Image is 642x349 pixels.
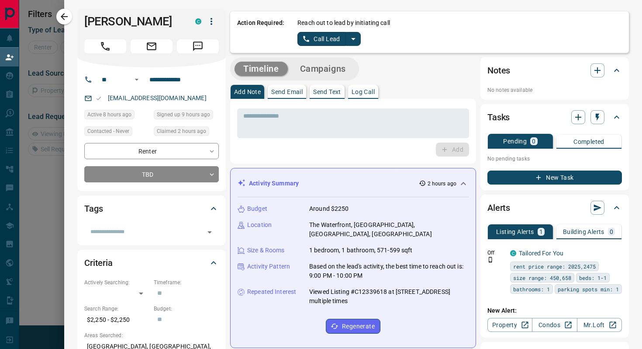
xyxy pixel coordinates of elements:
[563,229,604,235] p: Building Alerts
[309,287,469,306] p: Viewed Listing #C12339618 at [STREET_ADDRESS] multiple times
[195,18,201,24] div: condos.ca
[154,279,219,286] p: Timeframe:
[610,229,613,235] p: 0
[84,256,113,270] h2: Criteria
[309,246,413,255] p: 1 bedroom, 1 bathroom, 571-599 sqft
[309,220,469,239] p: The Waterfront, [GEOGRAPHIC_DATA], [GEOGRAPHIC_DATA], [GEOGRAPHIC_DATA]
[247,204,267,213] p: Budget
[487,60,622,81] div: Notes
[84,14,182,28] h1: [PERSON_NAME]
[510,250,516,256] div: condos.ca
[157,127,206,136] span: Claimed 2 hours ago
[131,74,142,85] button: Open
[154,305,219,313] p: Budget:
[487,257,494,263] svg: Push Notification Only
[487,171,622,185] button: New Task
[87,127,129,136] span: Contacted - Never
[487,318,532,332] a: Property
[487,63,510,77] h2: Notes
[247,246,285,255] p: Size & Rooms
[487,249,505,257] p: Off
[573,139,604,145] p: Completed
[237,18,284,46] p: Action Required:
[532,138,535,144] p: 0
[96,95,102,101] svg: Email Valid
[84,166,219,182] div: TBD
[297,32,361,46] div: split button
[428,180,456,188] p: 2 hours ago
[271,89,303,95] p: Send Email
[177,39,219,53] span: Message
[519,250,563,257] a: Tailored For You
[84,313,149,327] p: $2,250 - $2,250
[496,229,534,235] p: Listing Alerts
[204,226,216,238] button: Open
[84,332,219,339] p: Areas Searched:
[503,138,527,144] p: Pending
[84,252,219,273] div: Criteria
[352,89,375,95] p: Log Call
[84,202,103,216] h2: Tags
[313,89,341,95] p: Send Text
[326,319,380,334] button: Regenerate
[235,62,288,76] button: Timeline
[539,229,543,235] p: 1
[297,32,346,46] button: Call Lead
[513,262,596,271] span: rent price range: 2025,2475
[577,318,622,332] a: Mr.Loft
[84,39,126,53] span: Call
[487,306,622,315] p: New Alert:
[291,62,355,76] button: Campaigns
[247,287,296,297] p: Repeated Interest
[84,198,219,219] div: Tags
[309,204,349,213] p: Around $2250
[84,110,149,122] div: Wed Aug 13 2025
[558,285,619,293] span: parking spots min: 1
[84,305,149,313] p: Search Range:
[238,175,469,192] div: Activity Summary2 hours ago
[247,262,290,271] p: Activity Pattern
[309,262,469,280] p: Based on the lead's activity, the best time to reach out is: 9:00 PM - 10:00 PM
[157,110,210,119] span: Signed up 9 hours ago
[487,197,622,218] div: Alerts
[234,89,261,95] p: Add Note
[249,179,299,188] p: Activity Summary
[108,94,207,101] a: [EMAIL_ADDRESS][DOMAIN_NAME]
[84,279,149,286] p: Actively Searching:
[532,318,577,332] a: Condos
[487,86,622,94] p: No notes available
[487,152,622,165] p: No pending tasks
[487,201,510,215] h2: Alerts
[131,39,173,53] span: Email
[154,126,219,139] div: Thu Aug 14 2025
[247,220,272,230] p: Location
[87,110,131,119] span: Active 8 hours ago
[84,143,219,159] div: Renter
[154,110,219,122] div: Wed Aug 13 2025
[297,18,390,28] p: Reach out to lead by initiating call
[487,107,622,128] div: Tasks
[513,285,550,293] span: bathrooms: 1
[487,110,510,124] h2: Tasks
[513,273,571,282] span: size range: 450,658
[579,273,607,282] span: beds: 1-1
